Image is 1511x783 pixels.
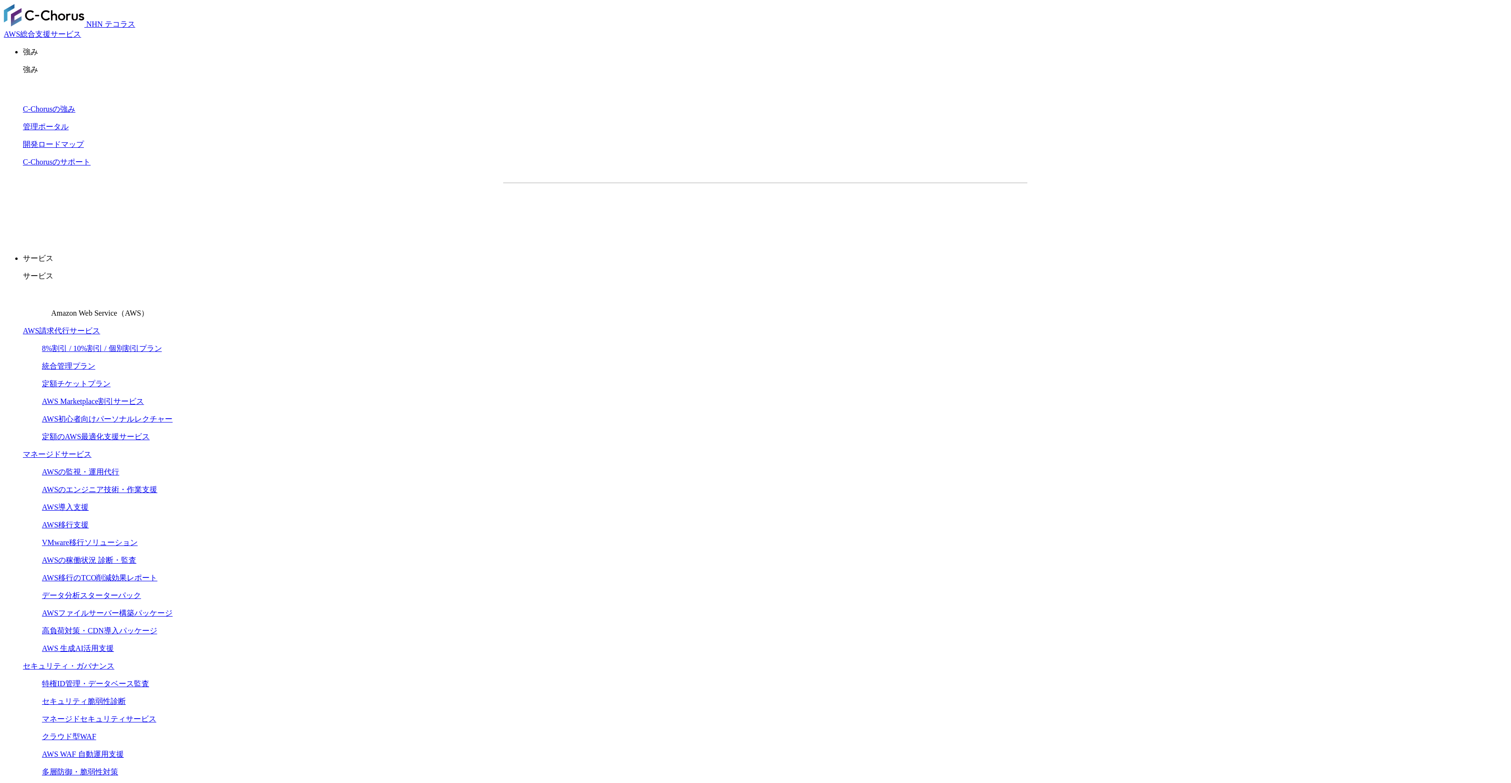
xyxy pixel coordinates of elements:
[42,697,126,705] a: セキュリティ脆弱性診断
[42,750,124,758] a: AWS WAF 自動運用支援
[23,254,1507,264] p: サービス
[42,644,114,652] a: AWS 生成AI活用支援
[42,433,150,441] a: 定額のAWS最適化支援サービス
[42,521,89,529] a: AWS移行支援
[42,627,157,635] a: 高負荷対策・CDN導入パッケージ
[23,662,114,670] a: セキュリティ・ガバナンス
[23,47,1507,57] p: 強み
[42,680,149,688] a: 特権ID管理・データベース監査
[42,732,96,741] a: クラウド型WAF
[42,538,138,546] a: VMware移行ソリューション
[42,415,172,423] a: AWS初心者向けパーソナルレクチャー
[42,715,156,723] a: マネージドセキュリティサービス
[42,397,144,405] a: AWS Marketplace割引サービス
[51,309,149,317] span: Amazon Web Service（AWS）
[42,485,157,494] a: AWSのエンジニア技術・作業支援
[23,158,91,166] a: C-Chorusのサポート
[23,65,1507,75] p: 強み
[42,380,111,388] a: 定額チケットプラン
[908,208,915,212] img: 矢印
[42,362,95,370] a: 統合管理プラン
[23,271,1507,281] p: サービス
[745,208,752,212] img: 矢印
[607,198,761,222] a: 資料を請求する
[42,503,89,511] a: AWS導入支援
[23,450,91,458] a: マネージドサービス
[4,20,135,38] a: AWS総合支援サービス C-Chorus NHN テコラスAWS総合支援サービス
[42,344,162,352] a: 8%割引 / 10%割引 / 個別割引プラン
[4,4,84,27] img: AWS総合支援サービス C-Chorus
[42,468,119,476] a: AWSの監視・運用代行
[42,609,172,617] a: AWSファイルサーバー構築パッケージ
[23,327,100,335] a: AWS請求代行サービス
[42,768,118,776] a: 多層防御・脆弱性対策
[23,289,50,316] img: Amazon Web Service（AWS）
[23,140,84,148] a: 開発ロードマップ
[770,198,923,222] a: まずは相談する
[23,105,75,113] a: C-Chorusの強み
[42,574,157,582] a: AWS移行のTCO削減効果レポート
[23,123,69,131] a: 管理ポータル
[42,591,141,599] a: データ分析スターターパック
[42,556,136,564] a: AWSの稼働状況 診断・監査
